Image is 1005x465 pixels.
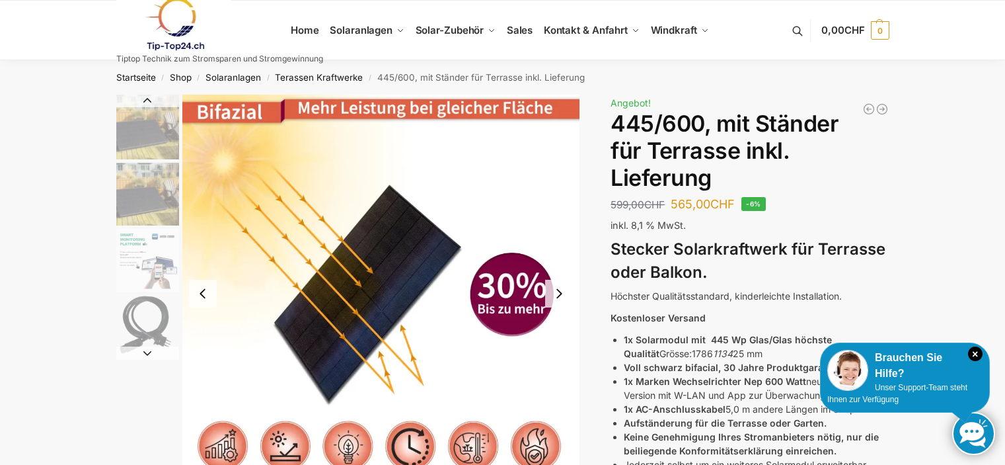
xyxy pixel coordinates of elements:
span: Kontakt & Anfahrt [544,24,628,36]
li: 4 / 11 [113,293,179,359]
img: Customer service [827,350,868,391]
span: CHF [644,198,665,211]
div: Brauchen Sie Hilfe? [827,350,983,382]
li: 5,0 m andere Längen im Shop [624,402,889,416]
li: Grösse: [624,333,889,360]
span: / [363,73,377,83]
span: Solar-Zubehör [416,24,484,36]
strong: 1x AC-Anschlusskabel [624,403,726,415]
a: Balkonkraftwerk 445/600Watt, Wand oder Flachdachmontage. inkl. Lieferung [862,103,875,116]
a: 0,00CHF 0 [821,11,889,50]
span: Sales [507,24,533,36]
button: Previous slide [116,94,179,107]
span: Windkraft [651,24,697,36]
img: Solar Panel im edlen Schwarz mit Ständer [116,163,179,226]
a: Solaranlagen [205,72,261,83]
a: Solar-Zubehör [410,1,501,60]
span: CHF [710,197,735,211]
i: Schließen [968,347,983,361]
span: Solaranlagen [330,24,392,36]
nav: Breadcrumb [93,60,912,95]
bdi: 599,00 [611,198,665,211]
button: Next slide [545,280,573,308]
bdi: 565,00 [671,197,735,211]
p: Höchster Qualitätsstandard, kinderleichte Installation. [611,289,889,303]
strong: 1x Marken Wechselrichter Nep 600 Watt [624,376,806,387]
span: Angebot! [611,97,651,108]
li: 3 / 11 [113,227,179,293]
img: H2c172fe1dfc145729fae6a5890126e09w.jpg_960x960_39c920dd-527c-43d8-9d2f-57e1d41b5fed_1445x [116,229,179,292]
a: Windkraft [645,1,714,60]
span: CHF [844,24,865,36]
strong: 30 Jahre Produktgarantie [724,362,840,373]
span: 1786 25 mm [692,348,763,359]
strong: 1x Solarmodul mit 445 Wp Glas/Glas höchste Qualität [624,334,832,359]
strong: Keine Genehmigung Ihres Stromanbieters nötig, nur die beiliegende Konformitätserklärung einreichen. [624,431,879,456]
button: Next slide [116,347,179,360]
strong: Kostenloser Versand [611,312,706,323]
span: 0,00 [821,24,864,36]
span: -6% [741,197,765,211]
strong: Stecker Solarkraftwerk für Terrasse oder Balkon. [611,239,885,282]
a: Terassen Kraftwerke [275,72,363,83]
a: Sales [501,1,538,60]
a: Kontakt & Anfahrt [538,1,645,60]
li: neueste Version mit W-LAN und App zur Überwachung. [624,374,889,402]
h1: 445/600, mit Ständer für Terrasse inkl. Lieferung [611,110,889,191]
span: / [261,73,275,83]
a: Startseite [116,72,156,83]
p: Tiptop Technik zum Stromsparen und Stromgewinnung [116,55,323,63]
span: Unser Support-Team steht Ihnen zur Verfügung [827,383,967,404]
strong: Aufständerung für die Terrasse oder Garten. [624,417,827,429]
em: 1134 [713,348,733,359]
img: Anschlusskabel-3meter [116,295,179,358]
a: Shop [170,72,192,83]
span: inkl. 8,1 % MwSt. [611,220,686,231]
img: Solar Panel im edlen Schwarz mit Ständer [116,95,179,159]
span: 0 [871,21,889,40]
li: 5 / 11 [113,359,179,425]
span: / [192,73,205,83]
a: Solaranlagen [324,1,410,60]
a: 890/600 Watt bificiales Balkonkraftwerk mit 1 kWh smarten Speicher [875,103,889,116]
strong: Voll schwarz bifacial, [624,362,721,373]
span: / [156,73,170,83]
button: Previous slide [189,280,217,308]
li: 1 / 11 [113,95,179,161]
li: 2 / 11 [113,161,179,227]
